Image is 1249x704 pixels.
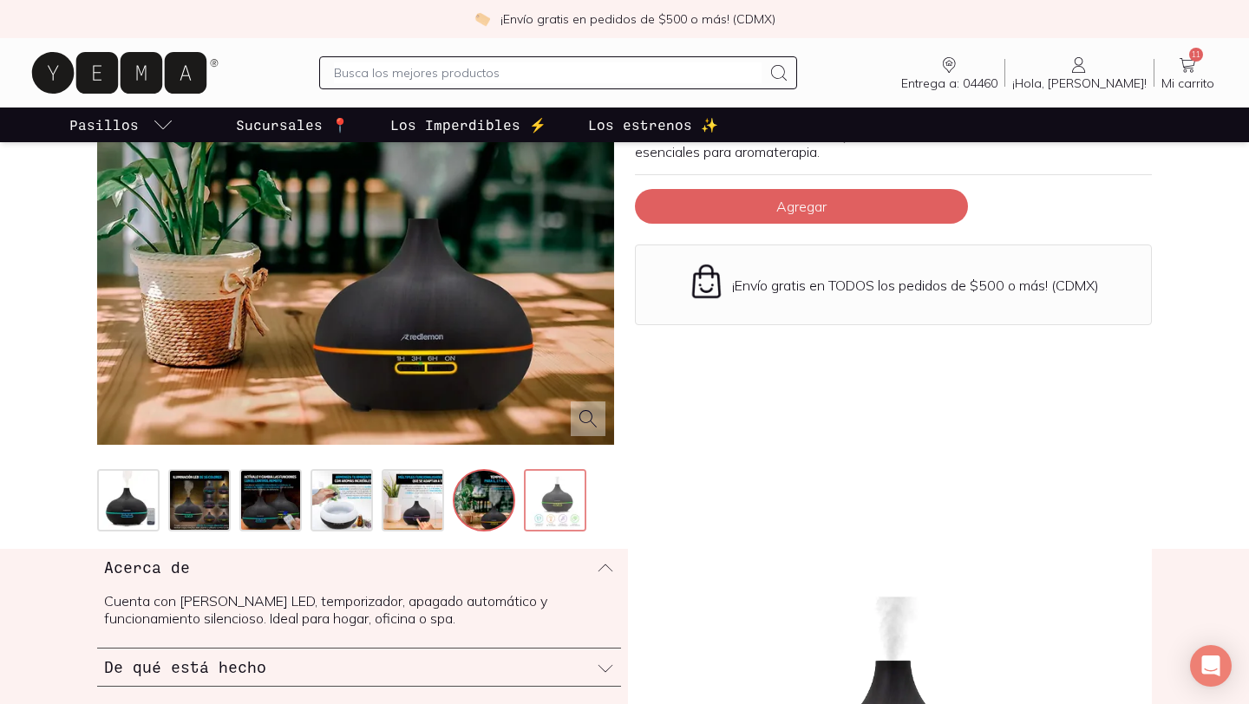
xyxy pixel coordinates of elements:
[454,471,517,533] img: 34140-difusor-de-aceites-y-humidificador-redlemon-7_d7e1b683-f3d0-4474-b5a7-d94ee95163f2=fwebp-q7...
[1190,645,1232,687] div: Open Intercom Messenger
[635,126,1152,160] p: Mejora el ambiente con vapor frío y fragancias naturales. Compatible con aceites esenciales para ...
[334,62,761,83] input: Busca los mejores productos
[232,108,352,142] a: Sucursales 📍
[732,277,1099,294] p: ¡Envío gratis en TODOS los pedidos de $500 o más! (CDMX)
[688,263,725,300] img: Envío
[66,108,177,142] a: pasillo-todos-link
[901,75,997,91] span: Entrega a: 04460
[1012,75,1147,91] span: ¡Hola, [PERSON_NAME]!
[99,471,161,533] img: 34140-difusor-de-aceites-y-humidificador-redlemon-1_b8dd25ee-101f-4402-b8bd-c082c4933fd2=fwebp-q7...
[104,655,266,678] h3: De qué está hecho
[387,108,550,142] a: Los Imperdibles ⚡️
[588,114,718,135] p: Los estrenos ✨
[894,55,1004,91] a: Entrega a: 04460
[776,198,827,215] span: Agregar
[236,114,349,135] p: Sucursales 📍
[585,108,722,142] a: Los estrenos ✨
[104,556,190,578] h3: Acerca de
[390,114,546,135] p: Los Imperdibles ⚡️
[1154,55,1221,91] a: 11Mi carrito
[383,471,446,533] img: 34140-difusor-de-aceites-y-humidificador-redlemon-6_80a66965-5a41-4c26-a259-b1c230a90c59=fwebp-q7...
[1005,55,1154,91] a: ¡Hola, [PERSON_NAME]!
[170,471,232,533] img: 34140-difusor-de-aceites-y-humidificador-redlemon-3_4f712c01-138b-4281-8924-3f5b47c0e40d=fwebp-q7...
[69,114,139,135] p: Pasillos
[474,11,490,27] img: check
[312,471,375,533] img: 34140-difusor-de-aceites-y-humidificador-redlemon-5_8974c768-2360-4015-84ca-fb2b3c0083cd=fwebp-q7...
[635,189,968,224] button: Agregar
[1189,48,1203,62] span: 11
[500,10,775,28] p: ¡Envío gratis en pedidos de $500 o más! (CDMX)
[526,471,588,533] img: 34140-difusor-de-aceites-y-humidificador-redlemon-2_15e6b95c-e2ad-49cc-a4be-758e45dfa07f=fwebp-q7...
[241,471,304,533] img: 34140-difusor-de-aceites-y-humidificador-redlemon-4_7edcb097-49ea-487a-92d6-76dce67bb028=fwebp-q7...
[104,592,614,627] p: Cuenta con [PERSON_NAME] LED, temporizador, apagado automático y funcionamiento silencioso. Ideal...
[1161,75,1214,91] span: Mi carrito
